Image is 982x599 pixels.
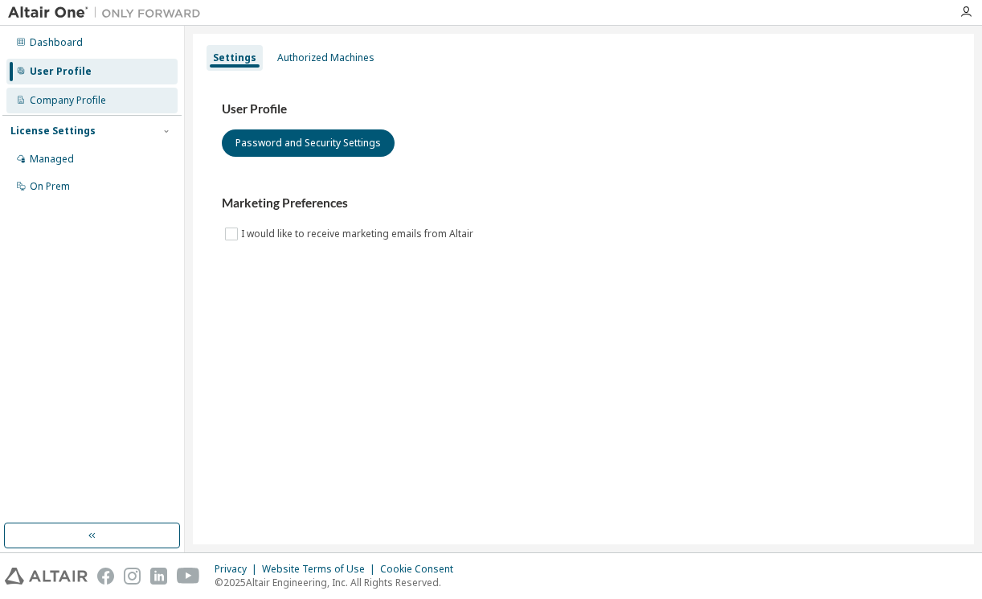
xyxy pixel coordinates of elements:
img: linkedin.svg [150,568,167,585]
img: facebook.svg [97,568,114,585]
div: Website Terms of Use [262,563,380,576]
p: © 2025 Altair Engineering, Inc. All Rights Reserved. [215,576,463,589]
div: Settings [213,51,256,64]
div: User Profile [30,65,92,78]
div: On Prem [30,180,70,193]
img: altair_logo.svg [5,568,88,585]
div: Company Profile [30,94,106,107]
div: Dashboard [30,36,83,49]
img: youtube.svg [177,568,200,585]
div: Managed [30,153,74,166]
div: Cookie Consent [380,563,463,576]
div: Privacy [215,563,262,576]
div: License Settings [10,125,96,137]
img: Altair One [8,5,209,21]
h3: User Profile [222,101,945,117]
label: I would like to receive marketing emails from Altair [241,224,477,244]
div: Authorized Machines [277,51,374,64]
img: instagram.svg [124,568,141,585]
h3: Marketing Preferences [222,195,945,211]
button: Password and Security Settings [222,129,395,157]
